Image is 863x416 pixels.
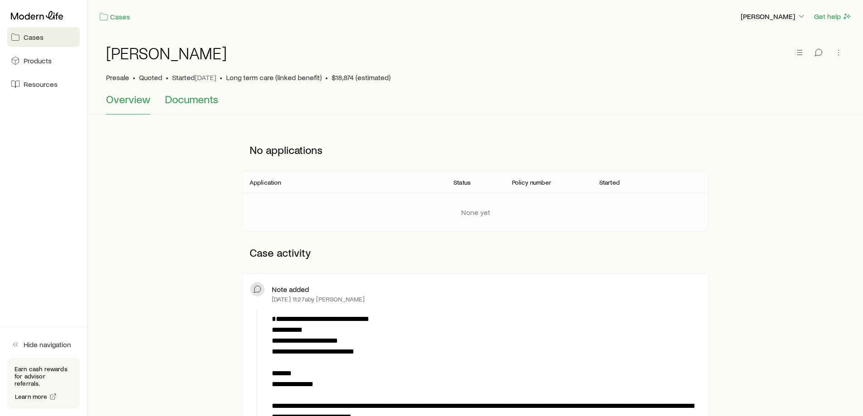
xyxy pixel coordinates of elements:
[14,365,72,387] p: Earn cash rewards for advisor referrals.
[599,179,620,186] p: Started
[106,44,227,62] h1: [PERSON_NAME]
[242,239,709,266] p: Case activity
[165,93,218,105] span: Documents
[7,27,80,47] a: Cases
[226,73,322,82] span: Long term care (linked benefit)
[15,393,48,400] span: Learn more
[7,335,80,354] button: Hide navigation
[24,80,58,89] span: Resources
[814,11,852,22] button: Get help
[461,208,490,217] p: None yet
[166,73,169,82] span: •
[139,73,162,82] span: Quoted
[133,73,135,82] span: •
[453,179,471,186] p: Status
[106,93,150,105] span: Overview
[332,73,391,82] span: $18,874 (estimated)
[512,179,551,186] p: Policy number
[24,33,43,42] span: Cases
[106,73,129,82] p: Presale
[272,285,309,294] p: Note added
[7,51,80,71] a: Products
[24,340,71,349] span: Hide navigation
[272,296,365,303] p: [DATE] 11:27a by [PERSON_NAME]
[220,73,222,82] span: •
[7,74,80,94] a: Resources
[195,73,216,82] span: [DATE]
[242,136,709,163] p: No applications
[740,11,806,22] button: [PERSON_NAME]
[172,73,216,82] p: Started
[106,93,845,115] div: Case details tabs
[99,12,130,22] a: Cases
[7,358,80,409] div: Earn cash rewards for advisor referrals.Learn more
[24,56,52,65] span: Products
[250,179,281,186] p: Application
[325,73,328,82] span: •
[741,12,806,21] p: [PERSON_NAME]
